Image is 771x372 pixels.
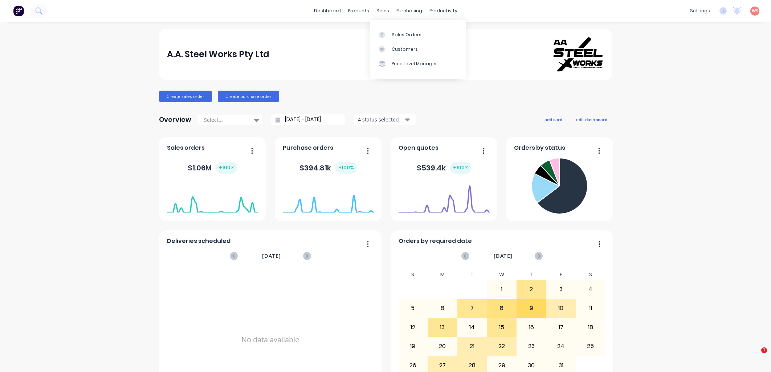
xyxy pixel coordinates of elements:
[546,299,575,317] div: 10
[428,269,457,280] div: M
[487,337,516,355] div: 22
[458,299,487,317] div: 7
[299,162,357,174] div: $ 394.81k
[399,299,428,317] div: 5
[310,5,344,16] a: dashboard
[344,5,373,16] div: products
[746,347,764,365] iframe: Intercom live chat
[370,42,466,57] a: Customers
[517,280,546,298] div: 2
[216,162,237,174] div: + 100 %
[159,112,191,127] div: Overview
[571,115,612,124] button: edit dashboard
[517,299,546,317] div: 9
[514,144,565,152] span: Orders by status
[576,269,605,280] div: S
[546,280,575,298] div: 3
[458,318,487,336] div: 14
[392,32,421,38] div: Sales Orders
[517,337,546,355] div: 23
[546,269,576,280] div: F
[399,144,438,152] span: Open quotes
[487,318,516,336] div: 15
[428,299,457,317] div: 6
[392,46,418,53] div: Customers
[487,269,517,280] div: W
[576,318,605,336] div: 18
[354,114,416,125] button: 4 status selected
[576,337,605,355] div: 25
[576,299,605,317] div: 11
[218,91,279,102] button: Create purchase order
[370,27,466,42] a: Sales Orders
[546,337,575,355] div: 24
[159,91,212,102] button: Create sales order
[417,162,472,174] div: $ 539.4k
[540,115,567,124] button: add card
[487,280,516,298] div: 1
[392,61,437,67] div: Price Level Manager
[358,116,404,123] div: 4 status selected
[426,5,461,16] div: productivity
[487,299,516,317] div: 8
[458,337,487,355] div: 21
[517,269,546,280] div: T
[370,57,466,71] a: Price Level Manager
[517,318,546,336] div: 16
[399,337,428,355] div: 19
[188,162,237,174] div: $ 1.06M
[398,269,428,280] div: S
[13,5,24,16] img: Factory
[450,162,472,174] div: + 100 %
[576,280,605,298] div: 4
[553,37,604,72] img: A.A. Steel Works Pty Ltd
[335,162,357,174] div: + 100 %
[167,144,205,152] span: Sales orders
[428,337,457,355] div: 20
[393,5,426,16] div: purchasing
[283,144,333,152] span: Purchase orders
[399,318,428,336] div: 12
[262,252,281,260] span: [DATE]
[752,8,758,14] span: WS
[457,269,487,280] div: T
[546,318,575,336] div: 17
[761,347,767,353] span: 1
[428,318,457,336] div: 13
[167,47,269,62] div: A.A. Steel Works Pty Ltd
[494,252,513,260] span: [DATE]
[373,5,393,16] div: sales
[686,5,714,16] div: settings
